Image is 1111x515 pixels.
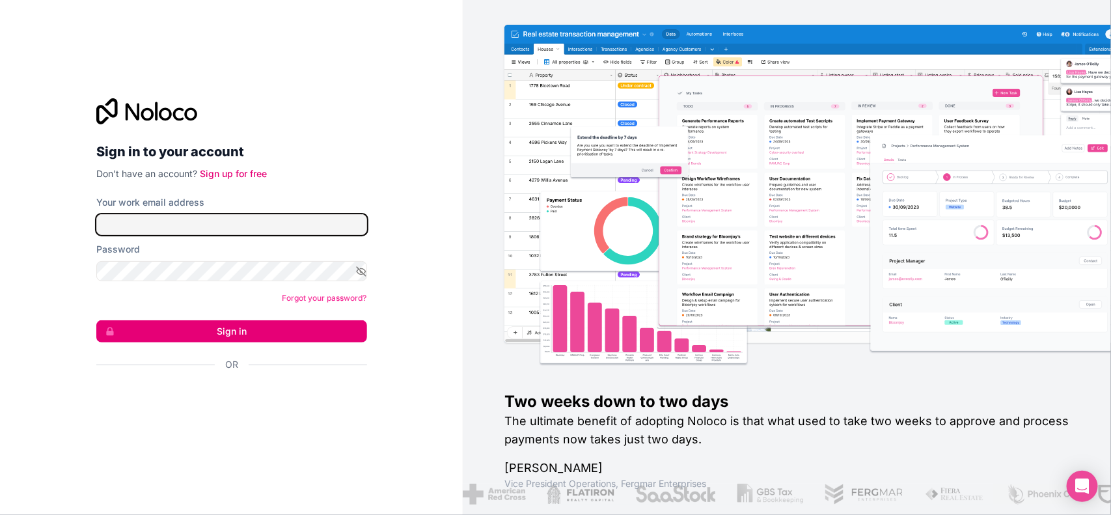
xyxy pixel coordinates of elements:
[922,484,983,505] img: /assets/fiera-fwj2N5v4.png
[543,484,611,505] img: /assets/flatiron-C8eUkumj.png
[1067,471,1098,502] div: Open Intercom Messenger
[225,358,238,371] span: Or
[821,484,901,505] img: /assets/fergmar-CudnrXN5.png
[504,477,1069,490] h1: Vice President Operations , Fergmar Enterprises
[96,243,140,256] label: Password
[504,459,1069,477] h1: [PERSON_NAME]
[632,484,714,505] img: /assets/saastock-C6Zbiodz.png
[200,168,267,179] a: Sign up for free
[96,196,204,209] label: Your work email address
[96,261,367,282] input: Password
[459,484,523,505] img: /assets/american-red-cross-BAupjrZR.png
[96,140,367,163] h2: Sign in to your account
[96,214,367,235] input: Email address
[1003,484,1073,505] img: /assets/phoenix-BREaitsQ.png
[96,168,197,179] span: Don't have an account?
[734,484,800,505] img: /assets/gbstax-C-GtDUiK.png
[96,320,367,342] button: Sign in
[282,293,367,303] a: Forgot your password?
[90,385,363,414] iframe: Sign in with Google Button
[504,391,1069,412] h1: Two weeks down to two days
[504,412,1069,449] h2: The ultimate benefit of adopting Noloco is that what used to take two weeks to approve and proces...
